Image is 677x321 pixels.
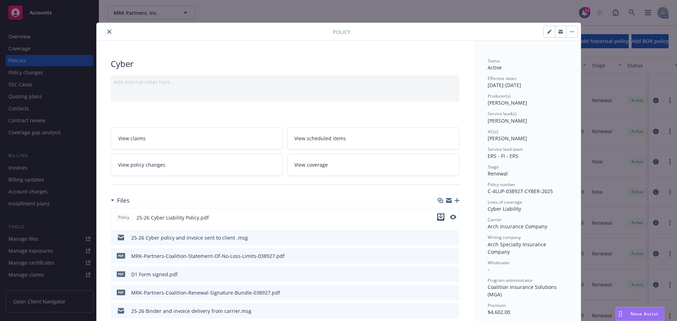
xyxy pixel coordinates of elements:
div: 25-26 Binder and invoice delivery from carrier.msg [131,307,251,315]
span: C-4LUP-038927-CYBER-2025 [488,188,553,195]
span: pdf [117,271,125,277]
button: download file [439,234,445,241]
span: Writing company [488,234,521,240]
a: View policy changes [111,154,283,176]
button: preview file [450,234,457,241]
button: preview file [450,252,457,260]
div: 25-26 Cyber policy and invoice sent to client .msg [131,234,248,241]
div: Drag to move [616,307,625,321]
button: preview file [450,289,457,296]
span: View coverage [294,161,328,168]
div: Add internal notes here... [114,78,457,86]
div: MRK-Partners-Coalition-Statement-Of-No-Loss-Limits-038927.pdf [131,252,285,260]
span: Arch Insurance Company [488,223,547,230]
button: preview file [450,214,456,222]
button: download file [439,271,445,278]
button: close [105,27,114,36]
span: Status [488,58,500,64]
span: Coalition Insurance Solutions (MGA) [488,284,558,298]
span: Service lead(s) [488,111,517,117]
div: [DATE] - [DATE] [488,75,567,89]
span: ERS - FI - ERS [488,153,518,159]
button: Nova Assist [616,307,664,321]
span: Renewal [488,170,508,177]
div: D1 Form signed.pdf [131,271,178,278]
span: 25-26 Cyber Liability Policy.pdf [136,214,209,221]
button: preview file [450,307,457,315]
h3: Files [117,196,129,205]
button: download file [437,214,444,221]
button: download file [437,214,444,222]
div: Files [111,196,129,205]
div: MRK-Partners-Coalition-Renewal-Signature-Bundle-038927.pdf [131,289,280,296]
button: preview file [450,271,457,278]
span: [PERSON_NAME] [488,99,527,106]
span: Carrier [488,217,502,223]
span: Effective dates [488,75,517,81]
span: Wholesaler [488,260,510,266]
span: Producer(s) [488,93,511,99]
span: $4,602.00 [488,309,510,315]
a: View claims [111,127,283,149]
span: View scheduled items [294,135,346,142]
span: View policy changes [118,161,165,168]
span: Lines of coverage [488,199,522,205]
span: Cyber Liability [488,205,521,212]
span: View claims [118,135,146,142]
span: pdf [117,290,125,295]
button: download file [439,289,445,296]
span: Service lead team [488,146,523,152]
span: AC(s) [488,129,498,135]
span: Policy [333,28,350,36]
span: Active [488,64,502,71]
button: download file [439,307,445,315]
button: download file [439,252,445,260]
span: Policy number [488,181,516,187]
span: - [488,266,489,273]
span: pdf [117,253,125,258]
span: Arch Specialty Insurance Company [488,241,548,255]
a: View coverage [287,154,459,176]
span: Program administrator [488,277,533,283]
span: [PERSON_NAME] [488,117,527,124]
span: Premium [488,302,506,308]
div: Cyber [111,58,459,70]
span: Stage [488,164,499,170]
button: preview file [450,215,456,220]
a: View scheduled items [287,127,459,149]
span: Nova Assist [630,311,658,317]
span: Policy [117,214,131,221]
span: [PERSON_NAME] [488,135,527,142]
